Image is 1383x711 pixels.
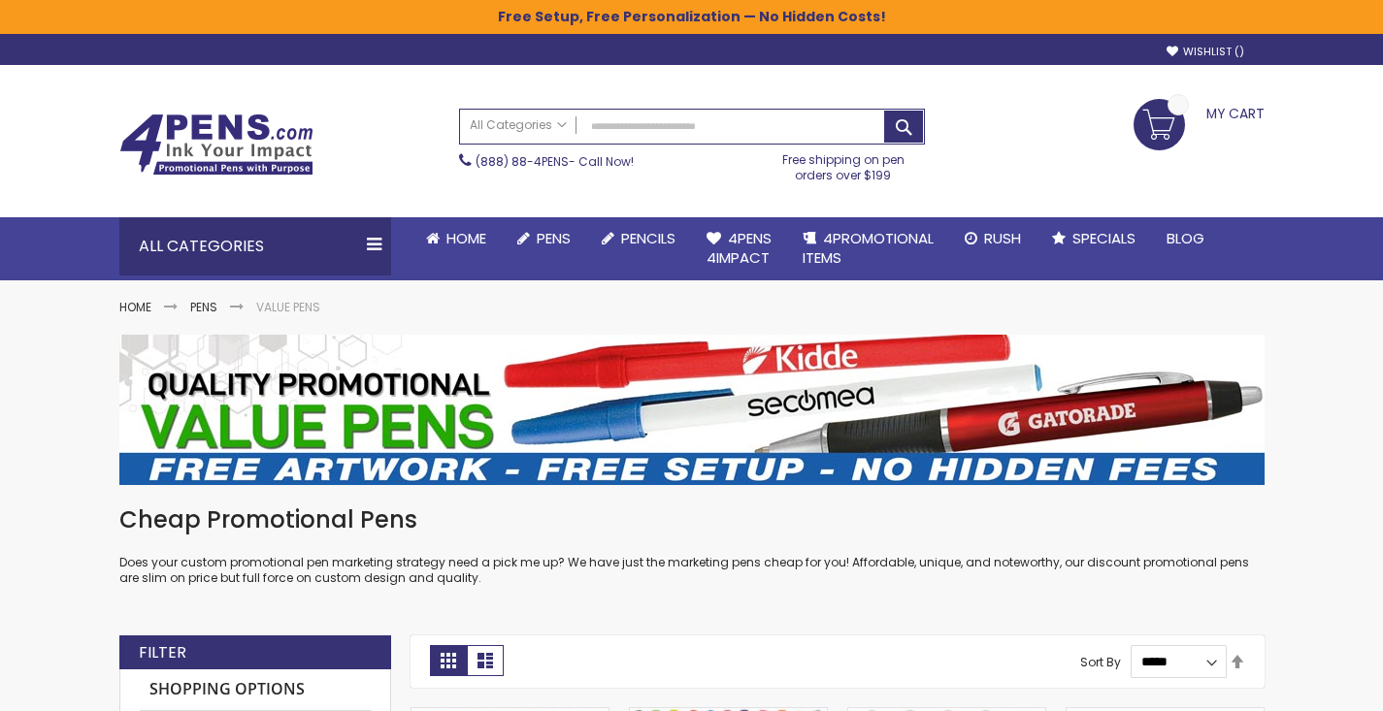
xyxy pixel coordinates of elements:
span: Pencils [621,228,675,248]
strong: Value Pens [256,299,320,315]
strong: Filter [139,642,186,663]
span: Specials [1072,228,1136,248]
span: Blog [1167,228,1204,248]
h1: Cheap Promotional Pens [119,504,1265,535]
a: (888) 88-4PENS [476,153,569,170]
span: All Categories [470,117,567,133]
span: - Call Now! [476,153,634,170]
a: All Categories [460,110,576,142]
a: Home [411,217,502,260]
span: 4Pens 4impact [707,228,772,268]
a: Home [119,299,151,315]
span: 4PROMOTIONAL ITEMS [803,228,934,268]
a: Pencils [586,217,691,260]
a: Wishlist [1167,45,1244,59]
div: All Categories [119,217,391,275]
span: Pens [537,228,571,248]
strong: Grid [430,645,467,676]
img: 4Pens Custom Pens and Promotional Products [119,113,313,176]
img: Value Pens [119,335,1265,485]
strong: Shopping Options [140,669,371,711]
a: Blog [1151,217,1220,260]
a: 4PROMOTIONALITEMS [787,217,949,280]
a: Pens [502,217,586,260]
span: Rush [984,228,1021,248]
a: 4Pens4impact [691,217,787,280]
label: Sort By [1080,653,1121,669]
div: Free shipping on pen orders over $199 [762,145,925,183]
div: Does your custom promotional pen marketing strategy need a pick me up? We have just the marketing... [119,504,1265,587]
span: Home [446,228,486,248]
a: Pens [190,299,217,315]
a: Specials [1037,217,1151,260]
a: Rush [949,217,1037,260]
